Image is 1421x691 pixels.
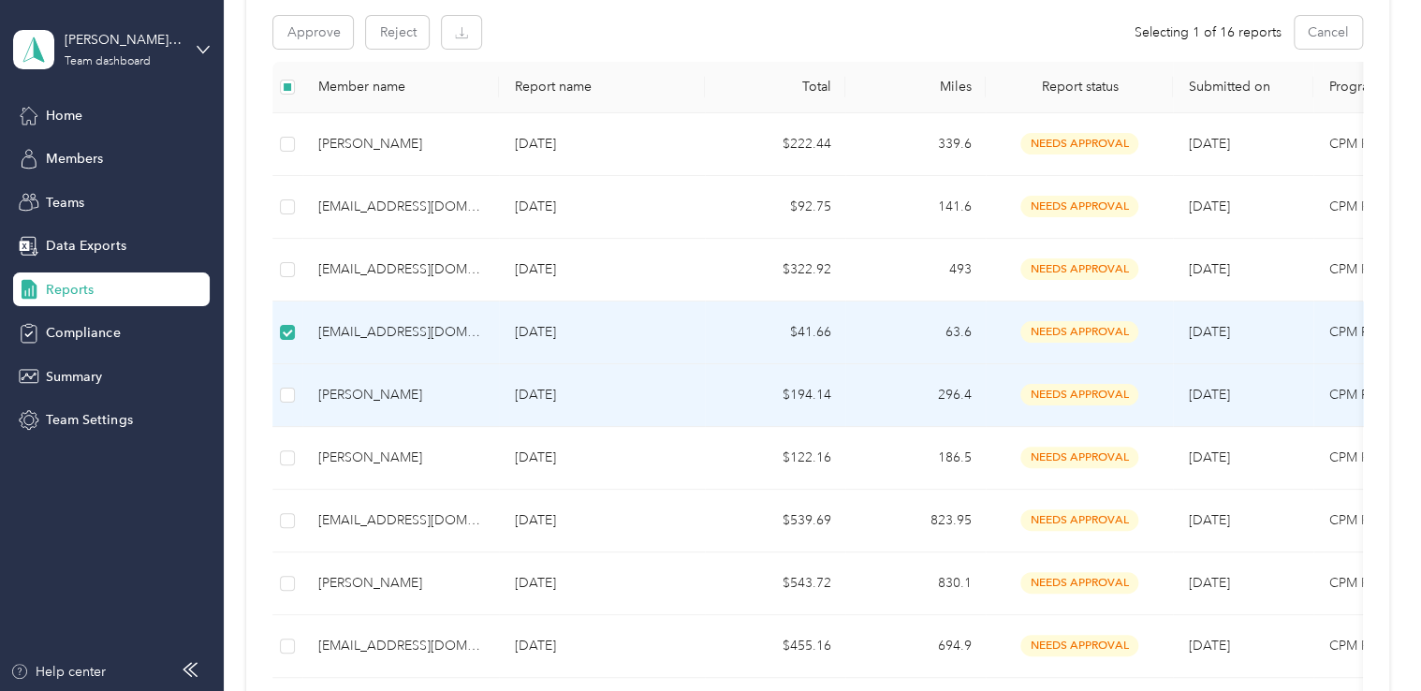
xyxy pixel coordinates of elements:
div: [PERSON_NAME] [317,134,484,154]
div: [EMAIL_ADDRESS][DOMAIN_NAME] [317,197,484,217]
span: Selecting 1 of 16 reports [1135,22,1282,42]
p: [DATE] [514,259,690,280]
iframe: Everlance-gr Chat Button Frame [1316,586,1421,691]
td: 823.95 [845,490,986,552]
span: needs approval [1020,258,1138,280]
span: Home [46,106,82,125]
div: [EMAIL_ADDRESS][DOMAIN_NAME] [317,636,484,656]
p: [DATE] [514,510,690,531]
span: [DATE] [1188,449,1229,465]
td: $322.92 [705,239,845,301]
td: $222.44 [705,113,845,176]
span: Reports [46,280,94,300]
td: 694.9 [845,615,986,678]
div: [EMAIL_ADDRESS][DOMAIN_NAME] [317,259,484,280]
p: [DATE] [514,636,690,656]
td: 339.6 [845,113,986,176]
div: Miles [860,79,971,95]
button: Help center [10,662,106,682]
span: [DATE] [1188,575,1229,591]
div: Total [720,79,830,95]
span: Team Settings [46,410,132,430]
div: [PERSON_NAME] [317,385,484,405]
td: 493 [845,239,986,301]
td: $455.16 [705,615,845,678]
div: [PERSON_NAME] [317,448,484,468]
td: 830.1 [845,552,986,615]
td: $543.72 [705,552,845,615]
span: needs approval [1020,321,1138,343]
td: 63.6 [845,301,986,364]
button: Approve [273,16,353,49]
span: needs approval [1020,509,1138,531]
div: Team dashboard [65,56,151,67]
p: [DATE] [514,448,690,468]
span: needs approval [1020,133,1138,154]
span: [DATE] [1188,324,1229,340]
span: Members [46,149,103,169]
span: needs approval [1020,196,1138,217]
span: needs approval [1020,384,1138,405]
span: Summary [46,367,102,387]
div: [PERSON_NAME] [317,573,484,594]
th: Report name [499,62,705,113]
th: Submitted on [1173,62,1313,113]
td: $194.14 [705,364,845,427]
span: Report status [1001,79,1158,95]
div: [PERSON_NAME]'s Team [65,30,182,50]
td: $41.66 [705,301,845,364]
span: [DATE] [1188,512,1229,528]
span: [DATE] [1188,136,1229,152]
td: 296.4 [845,364,986,427]
span: [DATE] [1188,638,1229,654]
span: [DATE] [1188,198,1229,214]
span: Data Exports [46,236,125,256]
button: Reject [366,16,429,49]
th: Member name [302,62,499,113]
div: [EMAIL_ADDRESS][DOMAIN_NAME] [317,510,484,531]
span: needs approval [1020,635,1138,656]
td: 141.6 [845,176,986,239]
span: Teams [46,193,84,213]
span: needs approval [1020,447,1138,468]
span: needs approval [1020,572,1138,594]
button: Cancel [1295,16,1362,49]
td: $122.16 [705,427,845,490]
p: [DATE] [514,385,690,405]
p: [DATE] [514,134,690,154]
div: Member name [317,79,484,95]
p: [DATE] [514,197,690,217]
p: [DATE] [514,322,690,343]
div: [EMAIL_ADDRESS][DOMAIN_NAME] [317,322,484,343]
span: [DATE] [1188,387,1229,403]
td: $92.75 [705,176,845,239]
p: [DATE] [514,573,690,594]
td: $539.69 [705,490,845,552]
span: [DATE] [1188,261,1229,277]
span: Compliance [46,323,120,343]
td: 186.5 [845,427,986,490]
